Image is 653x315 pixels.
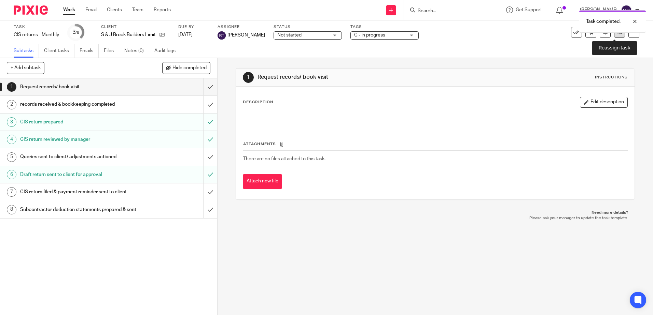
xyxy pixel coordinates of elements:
a: Work [63,6,75,13]
div: Instructions [595,75,628,80]
button: Hide completed [162,62,210,74]
label: Assignee [218,24,265,30]
span: [DATE] [178,32,193,37]
span: Not started [277,33,302,37]
span: Hide completed [172,65,207,71]
div: 1 [7,82,16,92]
label: Due by [178,24,209,30]
img: Pixie [14,5,48,15]
button: + Add subtask [7,62,44,74]
h1: CIS return reviewed by manager [20,134,138,145]
div: 7 [7,187,16,197]
img: svg%3E [218,31,226,40]
span: C - In progress [354,33,385,37]
div: 5 [7,152,16,162]
span: [PERSON_NAME] [227,32,265,39]
p: S & J Brock Builders Limited [101,31,156,38]
a: Email [85,6,97,13]
span: Attachments [243,142,276,146]
div: CIS returns - Monthly [14,31,59,38]
div: 1 [243,72,254,83]
p: Need more details? [242,210,628,215]
p: Please ask your manager to update the task template. [242,215,628,221]
small: /8 [75,31,79,34]
div: 3 [7,117,16,127]
div: 8 [7,205,16,214]
div: 4 [7,135,16,144]
h1: Draft return sent to client for approval [20,169,138,180]
h1: Request records/ book visit [258,74,450,81]
h1: Request records/ book visit [20,82,138,92]
h1: Queries sent to client/ adjustments actioned [20,152,138,162]
a: Clients [107,6,122,13]
button: Edit description [580,97,628,108]
h1: records received & bookkeeping completed [20,99,138,109]
a: Files [104,44,119,58]
label: Task [14,24,59,30]
label: Status [274,24,342,30]
a: Team [132,6,143,13]
span: There are no files attached to this task. [243,156,325,161]
h1: Subcontractor deduction statements prepared & sent [20,205,138,215]
h1: CIS return filed & payment reminder sent to client [20,187,138,197]
a: Audit logs [154,44,181,58]
p: Task completed. [586,18,621,25]
h1: CIS return prepared [20,117,138,127]
button: Attach new file [243,174,282,189]
label: Client [101,24,170,30]
a: Reports [154,6,171,13]
div: 6 [7,170,16,179]
a: Notes (0) [124,44,149,58]
a: Client tasks [44,44,74,58]
p: Description [243,100,273,105]
div: 2 [7,100,16,109]
a: Subtasks [14,44,39,58]
img: svg%3E [621,5,632,16]
div: 3 [72,28,79,36]
a: Emails [80,44,99,58]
